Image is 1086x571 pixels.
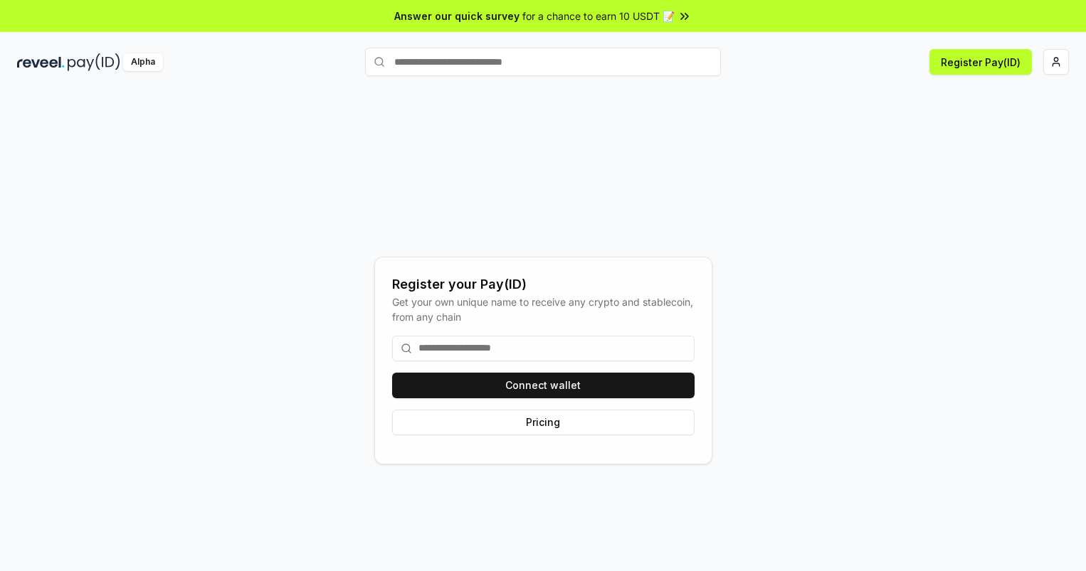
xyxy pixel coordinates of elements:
div: Alpha [123,53,163,71]
button: Connect wallet [392,373,695,398]
img: reveel_dark [17,53,65,71]
span: for a chance to earn 10 USDT 📝 [522,9,675,23]
div: Get your own unique name to receive any crypto and stablecoin, from any chain [392,294,695,324]
img: pay_id [68,53,120,71]
button: Register Pay(ID) [929,49,1032,75]
div: Register your Pay(ID) [392,274,695,294]
span: Answer our quick survey [394,9,520,23]
button: Pricing [392,410,695,435]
